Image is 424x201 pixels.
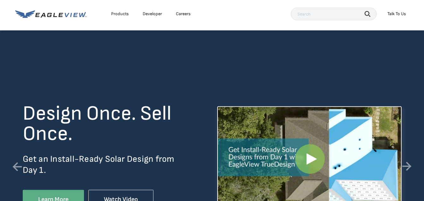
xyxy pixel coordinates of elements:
div: Careers [176,11,191,17]
input: Search [291,8,377,20]
h2: Design Once. Sell Once. [23,104,207,144]
div: Products [111,11,129,17]
div: Talk To Us [387,11,406,17]
a: Developer [143,11,162,17]
p: Get an Install-Ready Solar Design from Day 1. [23,154,181,185]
